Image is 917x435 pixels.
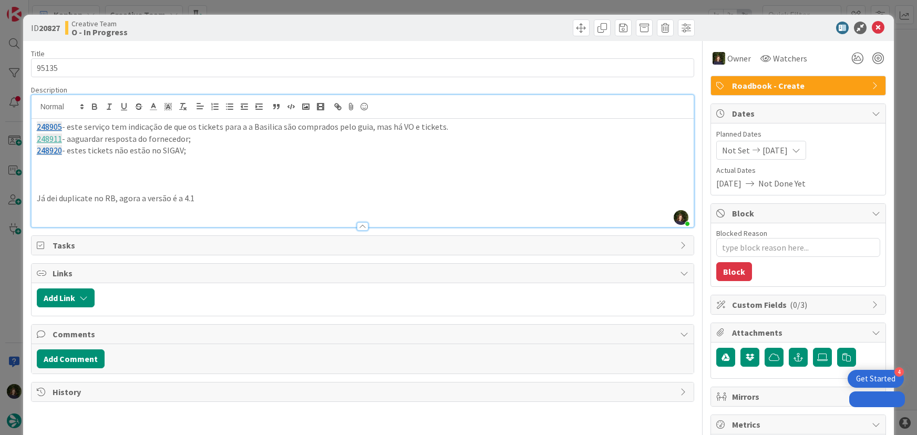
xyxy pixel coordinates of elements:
[732,79,867,92] span: Roadbook - Create
[53,239,675,252] span: Tasks
[716,262,752,281] button: Block
[732,418,867,431] span: Metrics
[732,207,867,220] span: Block
[71,28,128,36] b: O - In Progress
[53,328,675,340] span: Comments
[732,107,867,120] span: Dates
[848,370,904,388] div: Open Get Started checklist, remaining modules: 4
[856,374,895,384] div: Get Started
[37,121,62,132] a: 248905
[727,52,751,65] span: Owner
[53,386,675,398] span: History
[37,349,105,368] button: Add Comment
[53,267,675,279] span: Links
[716,229,767,238] label: Blocked Reason
[713,52,725,65] img: MC
[37,192,689,204] p: Já dei duplicate no RB, agora a versão é a 4.1
[674,210,688,225] img: OSJL0tKbxWQXy8f5HcXbcaBiUxSzdGq2.jpg
[31,22,60,34] span: ID
[37,288,95,307] button: Add Link
[31,49,45,58] label: Title
[732,326,867,339] span: Attachments
[763,144,788,157] span: [DATE]
[37,121,689,133] p: - este serviço tem indicação de que os tickets para a a Basilica são comprados pelo guia, mas há ...
[39,23,60,33] b: 20827
[716,177,741,190] span: [DATE]
[790,299,807,310] span: ( 0/3 )
[31,58,695,77] input: type card name here...
[37,145,62,156] a: 248920
[758,177,806,190] span: Not Done Yet
[894,367,904,377] div: 4
[37,133,689,145] p: - aaguardar resposta do fornecedor;
[716,165,880,176] span: Actual Dates
[37,144,689,157] p: - estes tickets não estão no SIGAV;
[773,52,807,65] span: Watchers
[37,133,62,144] a: 248911
[732,298,867,311] span: Custom Fields
[722,144,750,157] span: Not Set
[716,129,880,140] span: Planned Dates
[732,390,867,403] span: Mirrors
[71,19,128,28] span: Creative Team
[31,85,67,95] span: Description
